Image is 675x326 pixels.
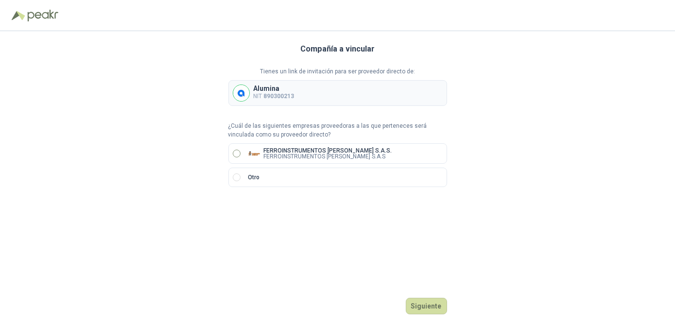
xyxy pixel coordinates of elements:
p: NIT [254,92,294,101]
p: FERROINSTRUMENTOS [PERSON_NAME] S.A.S. [264,148,392,154]
p: Otro [248,173,260,182]
button: Siguiente [406,298,447,314]
img: Company Logo [248,148,260,159]
p: FERROINSTRUMENTOS [PERSON_NAME] S.A.S [264,154,392,159]
b: 890300213 [264,93,294,100]
img: Company Logo [233,85,249,101]
img: Peakr [27,10,58,21]
p: ¿Cuál de las siguientes empresas proveedoras a las que perteneces será vinculada como su proveedo... [228,121,447,140]
img: Logo [12,11,25,20]
p: Alumina [254,85,294,92]
p: Tienes un link de invitación para ser proveedor directo de: [228,67,447,76]
h3: Compañía a vincular [300,43,375,55]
